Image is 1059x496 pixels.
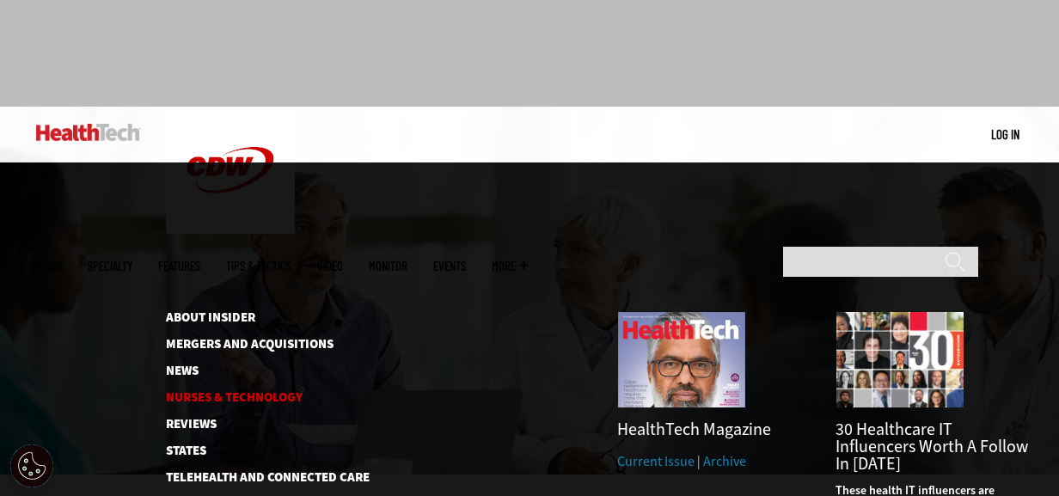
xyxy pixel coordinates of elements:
a: News [166,364,342,377]
button: Open Preferences [10,444,53,487]
span: | [697,452,701,470]
a: About Insider [166,311,342,324]
a: States [166,444,342,457]
img: Home [166,107,295,234]
a: Nurses & Technology [166,391,342,404]
img: Home [36,124,140,141]
a: Current Issue [617,452,695,470]
img: collage of influencers [836,311,964,408]
a: Mergers and Acquisitions [166,338,342,351]
div: User menu [991,126,1019,144]
img: Fall 2025 Cover [617,311,746,408]
h3: HealthTech Magazine [617,421,810,438]
iframe: advertisement [217,12,842,89]
a: Archive [703,452,746,470]
a: Log in [991,126,1019,142]
a: 30 Healthcare IT Influencers Worth a Follow in [DATE] [836,418,1028,475]
a: Telehealth and Connected Care [166,471,342,484]
a: Reviews [166,418,342,431]
div: Cookie Settings [10,444,53,487]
